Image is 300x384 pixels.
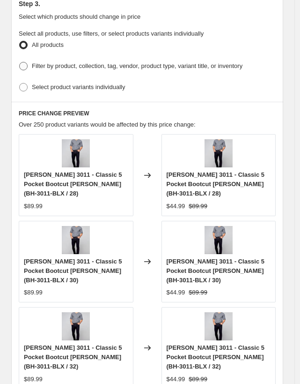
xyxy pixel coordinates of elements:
img: BH-3011-BLX-2986_72dpi_80x.jpg [205,139,233,167]
span: $89.99 [189,289,207,296]
span: $44.99 [167,376,185,383]
img: BH-3011-BLX-2986_72dpi_80x.jpg [205,226,233,254]
span: [PERSON_NAME] 3011 - Classic 5 Pocket Bootcut [PERSON_NAME] (BH-3011-BLX / 32) [167,344,265,370]
img: BH-3011-BLX-2986_72dpi_80x.jpg [62,226,90,254]
span: $89.99 [24,376,43,383]
span: Over 250 product variants would be affected by this price change: [19,121,196,128]
span: Select product variants individually [32,83,125,90]
span: $89.99 [24,289,43,296]
span: Filter by product, collection, tag, vendor, product type, variant title, or inventory [32,62,242,69]
span: $44.99 [167,289,185,296]
span: $89.99 [189,376,207,383]
span: [PERSON_NAME] 3011 - Classic 5 Pocket Bootcut [PERSON_NAME] (BH-3011-BLX / 28) [24,171,122,197]
span: [PERSON_NAME] 3011 - Classic 5 Pocket Bootcut [PERSON_NAME] (BH-3011-BLX / 32) [24,344,122,370]
span: $89.99 [189,203,207,210]
span: All products [32,41,64,48]
span: [PERSON_NAME] 3011 - Classic 5 Pocket Bootcut [PERSON_NAME] (BH-3011-BLX / 28) [167,171,265,197]
span: Select all products, use filters, or select products variants individually [19,30,204,37]
span: $44.99 [167,203,185,210]
span: $89.99 [24,203,43,210]
h6: PRICE CHANGE PREVIEW [19,110,276,117]
p: Select which products should change in price [19,12,276,22]
span: [PERSON_NAME] 3011 - Classic 5 Pocket Bootcut [PERSON_NAME] (BH-3011-BLX / 30) [24,258,122,284]
img: BH-3011-BLX-2986_72dpi_80x.jpg [62,139,90,167]
span: [PERSON_NAME] 3011 - Classic 5 Pocket Bootcut [PERSON_NAME] (BH-3011-BLX / 30) [167,258,265,284]
img: BH-3011-BLX-2986_72dpi_80x.jpg [205,312,233,340]
img: BH-3011-BLX-2986_72dpi_80x.jpg [62,312,90,340]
